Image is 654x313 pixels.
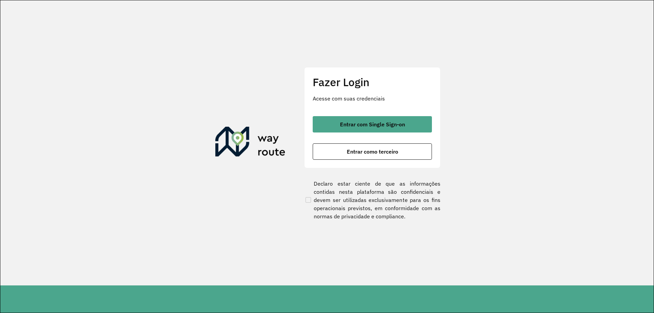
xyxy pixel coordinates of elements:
h2: Fazer Login [313,76,432,89]
button: button [313,116,432,132]
span: Entrar como terceiro [347,149,398,154]
label: Declaro estar ciente de que as informações contidas nesta plataforma são confidenciais e devem se... [304,179,440,220]
span: Entrar com Single Sign-on [340,122,405,127]
p: Acesse com suas credenciais [313,94,432,103]
img: Roteirizador AmbevTech [215,127,285,159]
button: button [313,143,432,160]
